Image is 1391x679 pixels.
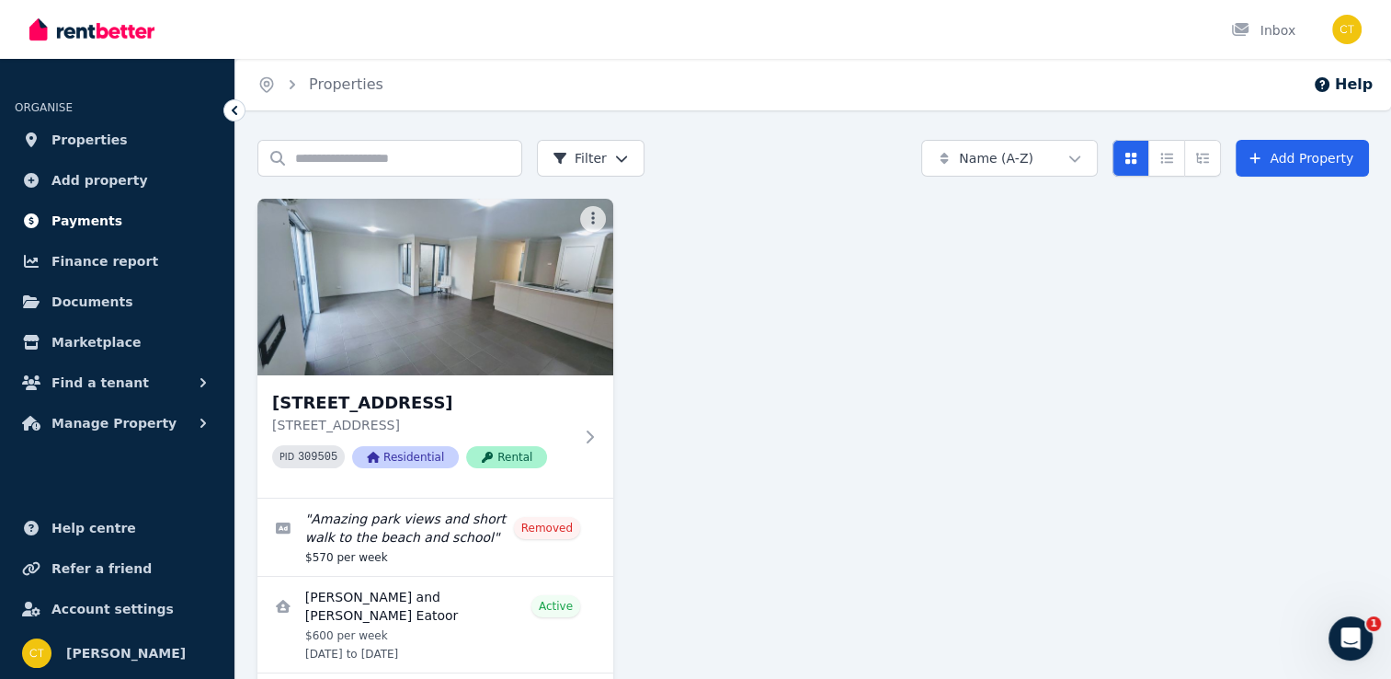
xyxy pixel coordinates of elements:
[29,16,154,43] img: RentBetter
[921,140,1098,177] button: Name (A-Z)
[51,558,152,580] span: Refer a friend
[257,199,613,498] a: 23 Holystone Lane, Alkimos[STREET_ADDRESS][STREET_ADDRESS]PID 309505ResidentialRental
[22,639,51,668] img: Chintan Thakkar
[51,129,128,151] span: Properties
[51,250,158,272] span: Finance report
[257,199,613,375] img: 23 Holystone Lane, Alkimos
[15,364,220,401] button: Find a tenant
[51,372,149,394] span: Find a tenant
[1112,140,1221,177] div: View options
[15,101,73,114] span: ORGANISE
[553,149,607,167] span: Filter
[15,162,220,199] a: Add property
[580,206,606,232] button: More options
[272,416,573,434] p: [STREET_ADDRESS]
[257,499,613,576] a: Edit listing: Amazing park views and short walk to the beach and school
[272,390,573,416] h3: [STREET_ADDRESS]
[1148,140,1185,177] button: Compact list view
[51,412,177,434] span: Manage Property
[15,324,220,361] a: Marketplace
[15,283,220,320] a: Documents
[959,149,1033,167] span: Name (A-Z)
[1184,140,1221,177] button: Expanded list view
[15,121,220,158] a: Properties
[1366,616,1381,631] span: 1
[279,452,294,462] small: PID
[15,405,220,442] button: Manage Property
[51,517,136,539] span: Help centre
[51,169,148,191] span: Add property
[51,210,122,232] span: Payments
[15,510,220,547] a: Help centre
[1236,140,1369,177] a: Add Property
[15,243,220,280] a: Finance report
[1332,15,1362,44] img: Chintan Thakkar
[235,59,405,110] nav: Breadcrumb
[15,550,220,587] a: Refer a friend
[1112,140,1149,177] button: Card view
[1313,74,1373,96] button: Help
[466,446,547,468] span: Rental
[51,598,174,620] span: Account settings
[352,446,459,468] span: Residential
[15,591,220,627] a: Account settings
[537,140,644,177] button: Filter
[15,202,220,239] a: Payments
[257,577,613,673] a: View details for Santhosh Kumar Lakinapali and Sravanthi Eatoor
[51,331,141,353] span: Marketplace
[309,75,383,93] a: Properties
[1231,21,1295,40] div: Inbox
[298,451,337,464] code: 309505
[66,642,186,664] span: [PERSON_NAME]
[51,291,133,313] span: Documents
[1328,616,1373,661] iframe: Intercom live chat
